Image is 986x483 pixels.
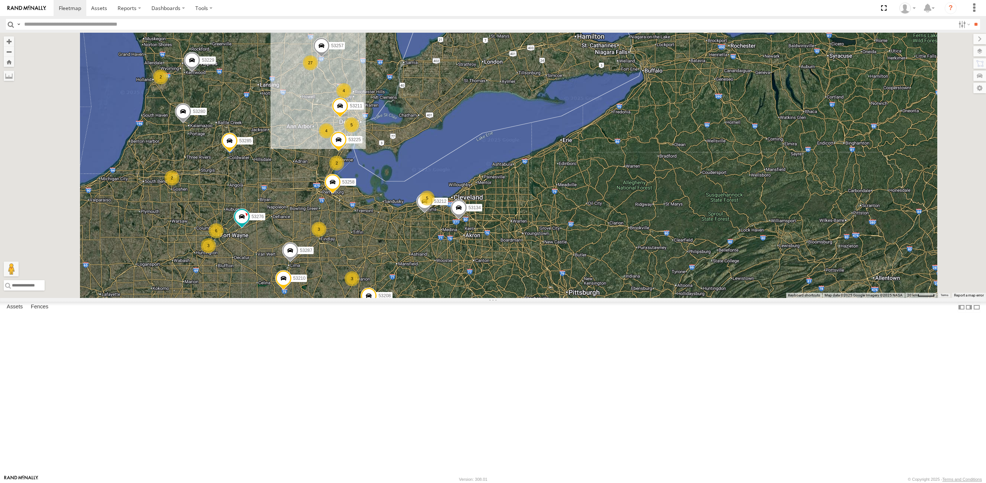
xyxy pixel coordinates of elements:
[193,109,205,114] span: 53280
[788,293,820,298] button: Keyboard shortcuts
[164,171,179,185] div: 2
[4,71,14,81] label: Measure
[4,36,14,46] button: Zoom in
[954,293,984,297] a: Report a map error
[973,302,980,312] label: Hide Summary Table
[4,476,38,483] a: Visit our Website
[16,19,22,30] label: Search Query
[942,477,982,482] a: Terms and Conditions
[941,294,948,297] a: Terms (opens in new tab)
[4,46,14,57] button: Zoom out
[336,83,351,98] div: 4
[311,222,326,237] div: 3
[4,262,19,276] button: Drag Pegman onto the map to open Street View
[3,302,26,312] label: Assets
[378,293,391,298] span: 53208
[348,137,361,142] span: 53225
[293,276,305,281] span: 53210
[329,156,344,171] div: 2
[825,293,903,297] span: Map data ©2025 Google Imagery ©2025 NASA
[4,57,14,67] button: Zoom Home
[907,293,918,297] span: 20 km
[202,58,214,63] span: 53229
[958,302,965,312] label: Dock Summary Table to the Left
[897,3,918,14] div: Miky Transport
[7,6,46,11] img: rand-logo.svg
[434,199,446,204] span: 53212
[252,214,264,219] span: 53276
[908,477,982,482] div: © Copyright 2025 -
[342,180,355,185] span: 53258
[303,55,318,70] div: 27
[955,19,971,30] label: Search Filter Options
[153,69,168,84] div: 2
[319,123,334,138] div: 4
[201,238,216,253] div: 3
[300,248,312,253] span: 53287
[420,191,435,205] div: 5
[27,302,52,312] label: Fences
[468,205,481,210] span: 53134
[965,302,973,312] label: Dock Summary Table to the Right
[209,223,224,238] div: 6
[239,138,252,143] span: 53285
[331,43,343,48] span: 53257
[905,293,937,298] button: Map Scale: 20 km per 42 pixels
[344,117,359,132] div: 5
[345,271,359,286] div: 3
[945,2,957,14] i: ?
[973,83,986,93] label: Map Settings
[350,103,362,108] span: 53211
[459,477,487,482] div: Version: 308.01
